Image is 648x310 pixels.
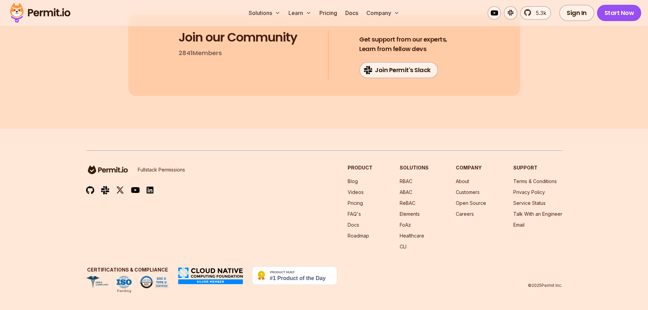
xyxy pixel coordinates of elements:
a: Videos [348,189,364,195]
a: Healthcare [400,233,424,239]
a: Docs [348,222,359,228]
img: logo [86,164,130,175]
a: FAQ's [348,211,361,217]
a: FoAz [400,222,411,228]
a: Elements [400,211,420,217]
a: Service Status [513,200,546,206]
img: HIPAA [86,276,109,288]
a: Customers [456,189,480,195]
a: Join Permit's Slack [359,62,438,78]
a: Careers [456,211,474,217]
a: ReBAC [400,200,415,206]
p: Fullstack Permissions [138,166,185,173]
img: youtube [131,186,140,194]
a: Open Source [456,200,486,206]
a: RBAC [400,178,412,184]
a: Roadmap [348,233,369,239]
img: Permit logo [7,1,73,25]
div: Pending [117,288,131,294]
a: Email [513,222,525,228]
img: slack [101,185,109,195]
img: github [86,186,94,195]
a: Sign In [559,5,594,21]
a: Pricing [348,200,363,206]
button: Learn [286,6,314,20]
a: Pricing [317,6,340,20]
span: 5.3k [532,9,546,17]
img: Permit.io - Never build permissions again | Product Hunt [252,266,337,285]
img: SOC [140,276,169,288]
h3: Certifications & Compliance [86,266,169,273]
button: Solutions [246,6,283,20]
h3: Support [513,164,562,171]
h3: Product [348,164,372,171]
p: 2841 Members [179,48,222,58]
a: Blog [348,178,358,184]
img: twitter [116,186,124,194]
h3: Join our Community [179,31,297,44]
a: About [456,178,469,184]
a: Talk With an Engineer [513,211,562,217]
img: linkedin [147,186,153,194]
a: Docs [343,6,361,20]
h3: Solutions [400,164,429,171]
a: 5.3k [520,6,551,20]
p: © 2025 Permit Inc. [528,283,562,288]
a: Privacy Policy [513,189,545,195]
button: Company [364,6,402,20]
a: CLI [400,244,406,249]
h3: Company [456,164,486,171]
img: ISO [117,276,132,288]
h4: Learn from fellow devs [359,35,447,54]
span: Get support from our experts, [359,35,447,44]
a: ABAC [400,189,412,195]
a: Terms & Conditions [513,178,557,184]
a: Start Now [597,5,642,21]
